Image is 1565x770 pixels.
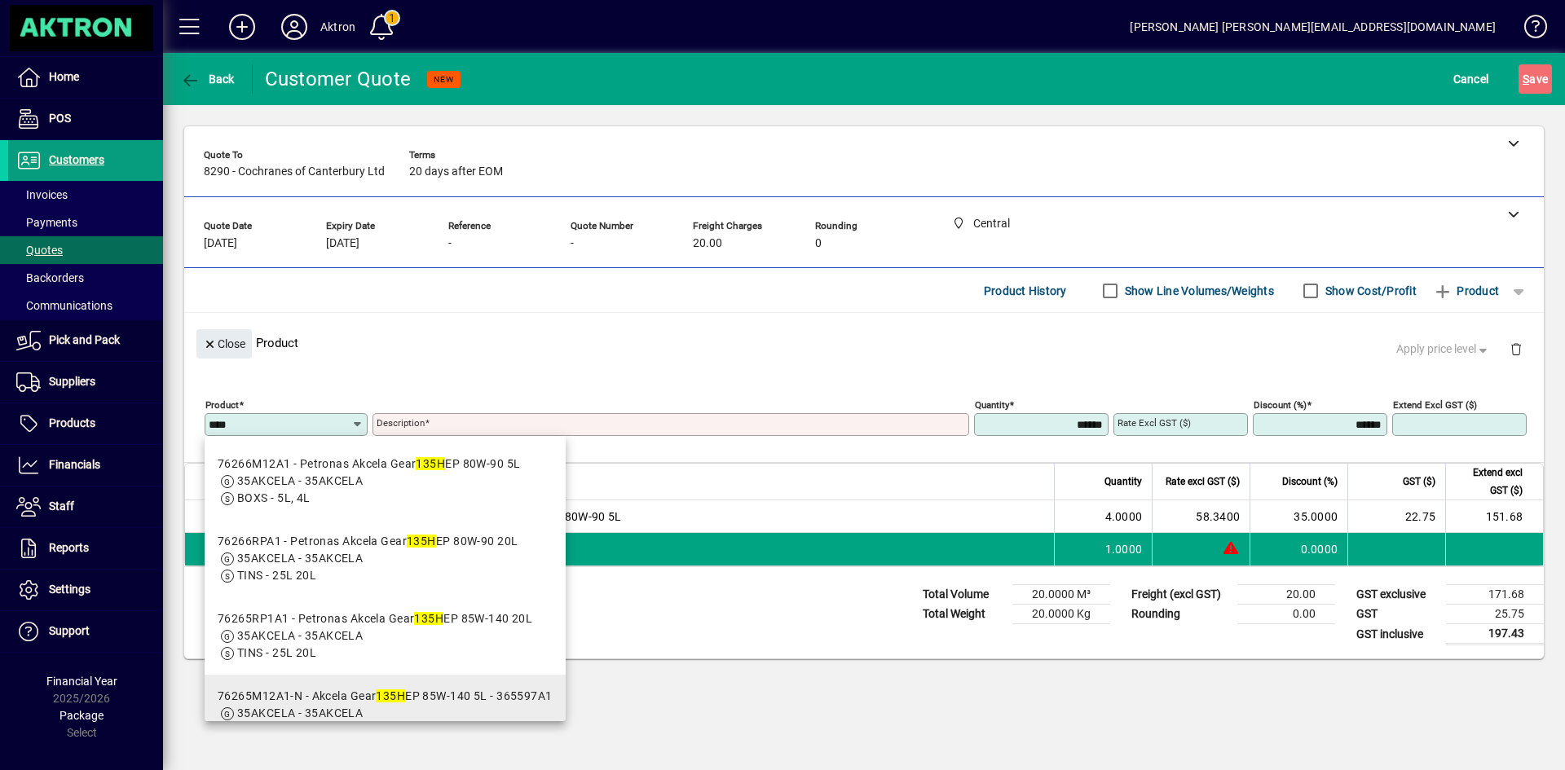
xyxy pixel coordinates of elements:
[1497,329,1536,368] button: Delete
[1012,605,1110,624] td: 20.0000 Kg
[416,457,445,470] em: 135H
[326,237,359,250] span: [DATE]
[1348,585,1446,605] td: GST exclusive
[49,583,90,596] span: Settings
[8,57,163,98] a: Home
[237,646,316,659] span: TINS - 25L 20L
[320,14,355,40] div: Aktron
[16,188,68,201] span: Invoices
[203,331,245,358] span: Close
[1237,585,1335,605] td: 20.00
[1123,585,1237,605] td: Freight (excl GST)
[1254,399,1307,411] mat-label: Discount (%)
[8,570,163,610] a: Settings
[1250,500,1347,533] td: 35.0000
[237,706,363,719] span: 35AKCELA - 35AKCELA
[180,73,235,86] span: Back
[60,709,104,722] span: Package
[1348,624,1446,645] td: GST inclusive
[176,64,239,94] button: Back
[8,528,163,569] a: Reports
[16,244,63,257] span: Quotes
[1322,283,1417,299] label: Show Cost/Profit
[1348,605,1446,624] td: GST
[46,675,117,688] span: Financial Year
[1453,66,1489,92] span: Cancel
[8,320,163,361] a: Pick and Pack
[8,445,163,486] a: Financials
[1497,341,1536,356] app-page-header-button: Delete
[204,165,385,178] span: 8290 - Cochranes of Canterbury Ltd
[1519,64,1552,94] button: Save
[1523,73,1529,86] span: S
[377,436,956,453] mat-error: Required
[1130,14,1496,40] div: [PERSON_NAME] [PERSON_NAME][EMAIL_ADDRESS][DOMAIN_NAME]
[49,70,79,83] span: Home
[984,278,1067,304] span: Product History
[192,336,256,350] app-page-header-button: Close
[49,458,100,471] span: Financials
[16,216,77,229] span: Payments
[1166,473,1240,491] span: Rate excl GST ($)
[8,236,163,264] a: Quotes
[8,209,163,236] a: Payments
[1446,605,1544,624] td: 25.75
[377,417,425,429] mat-label: Description
[205,442,566,520] mat-option: 76266M12A1 - Petronas Akcela Gear 135H EP 80W-90 5L
[216,12,268,42] button: Add
[1237,605,1335,624] td: 0.00
[205,675,566,752] mat-option: 76265M12A1-N - Akcela Gear 135H EP 85W-140 5L - 365597A1
[8,611,163,652] a: Support
[1445,500,1543,533] td: 151.68
[1446,585,1544,605] td: 171.68
[1393,399,1477,411] mat-label: Extend excl GST ($)
[49,624,90,637] span: Support
[265,66,412,92] div: Customer Quote
[407,535,436,548] em: 135H
[693,237,722,250] span: 20.00
[8,181,163,209] a: Invoices
[237,629,363,642] span: 35AKCELA - 35AKCELA
[8,99,163,139] a: POS
[218,610,532,627] div: 76265RP1A1 - Petronas Akcela Gear EP 85W-140 20L
[1123,605,1237,624] td: Rounding
[1105,508,1143,525] span: 4.0000
[977,276,1073,306] button: Product History
[218,688,553,705] div: 76265M12A1-N - Akcela Gear EP 85W-140 5L - 365597A1
[8,292,163,319] a: Communications
[1456,464,1523,499] span: Extend excl GST ($)
[448,237,452,250] span: -
[8,264,163,292] a: Backorders
[1118,417,1191,429] mat-label: Rate excl GST ($)
[8,403,163,444] a: Products
[218,455,520,473] div: 76266M12A1 - Petronas Akcela Gear EP 80W-90 5L
[218,533,518,550] div: 76266RPA1 - Petronas Akcela Gear EP 80W-90 20L
[376,689,405,702] em: 135H
[1396,341,1491,358] span: Apply price level
[205,597,566,675] mat-option: 76265RP1A1 - Petronas Akcela Gear 135H EP 85W-140 20L
[49,375,95,388] span: Suppliers
[163,64,253,94] app-page-header-button: Back
[49,333,120,346] span: Pick and Pack
[205,520,566,597] mat-option: 76266RPA1 - Petronas Akcela Gear 135H EP 80W-90 20L
[49,153,104,166] span: Customers
[434,74,454,85] span: NEW
[8,362,163,403] a: Suppliers
[1012,585,1110,605] td: 20.0000 M³
[915,605,1012,624] td: Total Weight
[1449,64,1493,94] button: Cancel
[1512,3,1545,56] a: Knowledge Base
[1250,533,1347,565] td: 0.0000
[1105,541,1143,557] span: 1.0000
[571,237,574,250] span: -
[414,612,443,625] em: 135H
[1122,283,1274,299] label: Show Line Volumes/Weights
[409,165,503,178] span: 20 days after EOM
[16,271,84,284] span: Backorders
[1347,500,1445,533] td: 22.75
[237,491,311,504] span: BOXS - 5L, 4L
[1162,508,1240,525] div: 58.3400
[268,12,320,42] button: Profile
[1523,66,1548,92] span: ave
[184,313,1544,372] div: Product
